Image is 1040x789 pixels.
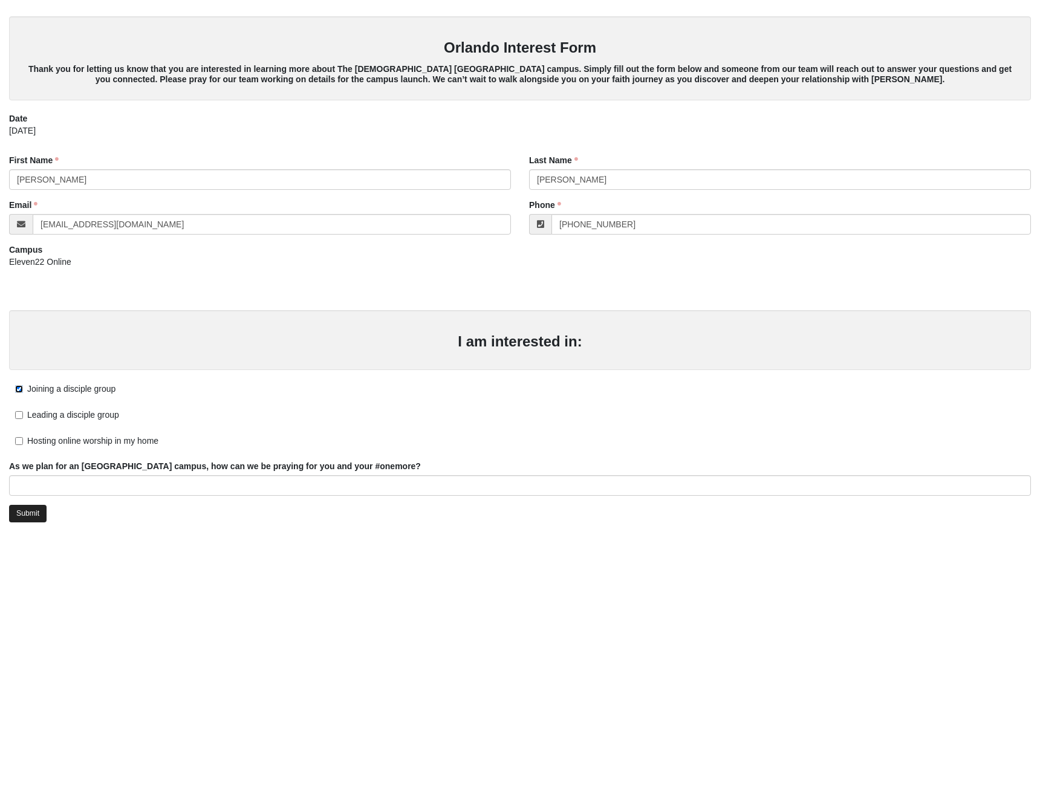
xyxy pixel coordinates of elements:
label: Last Name [529,154,578,166]
span: Hosting online worship in my home [27,436,158,446]
input: Hosting online worship in my home [15,437,23,445]
span: Joining a disciple group [27,384,115,394]
input: Leading a disciple group [15,411,23,419]
div: Eleven22 Online [9,256,511,276]
h3: I am interested in: [21,333,1019,351]
a: Submit [9,505,47,522]
label: Campus [9,244,42,256]
label: Date [9,112,27,125]
div: [DATE] [9,125,1031,145]
input: Joining a disciple group [15,385,23,393]
h5: Thank you for letting us know that you are interested in learning more about The [DEMOGRAPHIC_DAT... [21,64,1019,85]
label: First Name [9,154,59,166]
span: Leading a disciple group [27,410,119,420]
label: As we plan for an [GEOGRAPHIC_DATA] campus, how can we be praying for you and your #onemore? [9,460,421,472]
h3: Orlando Interest Form [21,39,1019,57]
label: Email [9,199,37,211]
label: Phone [529,199,561,211]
